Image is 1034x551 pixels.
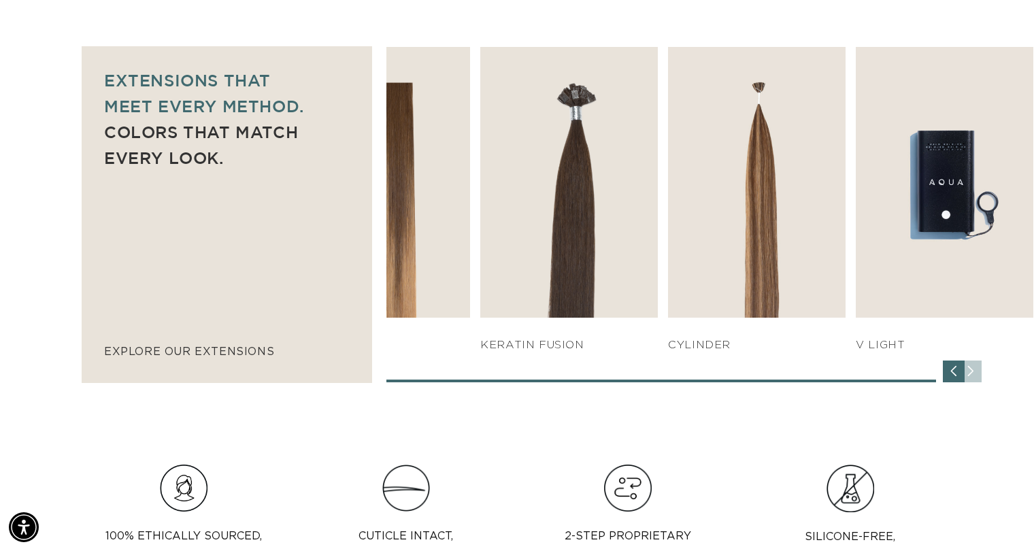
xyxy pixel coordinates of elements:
[966,486,1034,551] iframe: Chat Widget
[604,465,652,512] img: Hair_Icon_e13bf847-e4cc-4568-9d64-78eb6e132bb2.png
[856,338,1033,352] h4: V Light
[9,512,39,542] div: Accessibility Menu
[104,119,350,171] p: Colors that match every look.
[104,93,350,119] p: meet every method.
[480,338,658,352] h4: KERATIN FUSION
[480,47,658,352] div: 5 / 7
[668,338,846,352] h4: Cylinder
[943,361,965,382] div: Previous slide
[856,47,1033,352] div: 7 / 7
[104,342,350,362] p: explore our extensions
[104,67,350,93] p: Extensions that
[827,465,874,512] img: Group.png
[668,47,846,352] div: 6 / 7
[160,465,207,512] img: Hair_Icon_a70f8c6f-f1c4-41e1-8dbd-f323a2e654e6.png
[382,465,430,512] img: Clip_path_group_11631e23-4577-42dd-b462-36179a27abaf.png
